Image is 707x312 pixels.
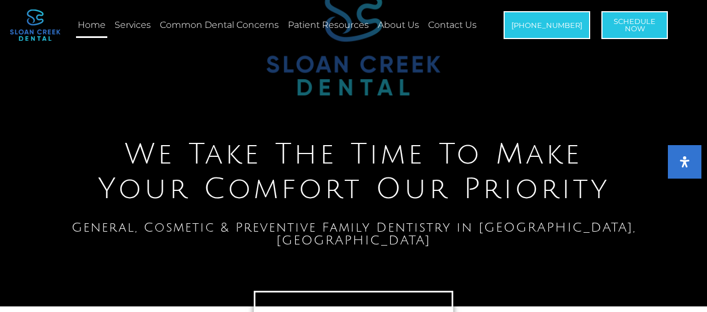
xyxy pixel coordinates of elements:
[158,12,281,38] a: Common Dental Concerns
[668,145,701,179] button: Open Accessibility Panel
[6,221,701,247] h1: General, Cosmetic & Preventive Family Dentistry in [GEOGRAPHIC_DATA], [GEOGRAPHIC_DATA]
[76,12,484,38] nav: Menu
[426,12,478,38] a: Contact Us
[376,12,421,38] a: About Us
[601,11,668,39] a: ScheduleNow
[10,9,60,41] img: logo
[76,12,107,38] a: Home
[614,18,656,32] span: Schedule Now
[504,11,590,39] a: [PHONE_NUMBER]
[113,12,153,38] a: Services
[286,12,371,38] a: Patient Resources
[511,22,582,29] span: [PHONE_NUMBER]
[6,137,701,207] h2: We Take The Time To Make Your Comfort Our Priority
